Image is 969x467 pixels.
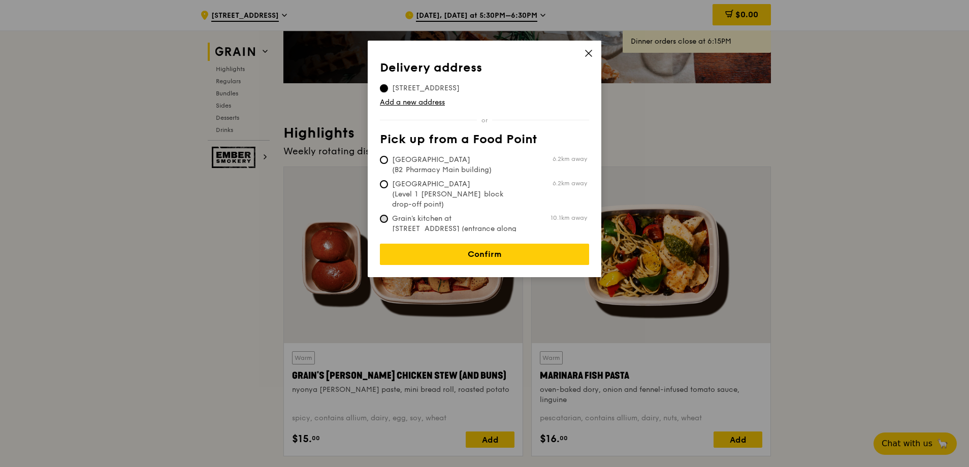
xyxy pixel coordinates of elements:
[380,214,531,254] span: Grain's kitchen at [STREET_ADDRESS] (entrance along [PERSON_NAME][GEOGRAPHIC_DATA])
[553,155,587,163] span: 6.2km away
[380,97,589,108] a: Add a new address
[380,132,589,151] th: Pick up from a Food Point
[380,179,531,210] span: [GEOGRAPHIC_DATA] (Level 1 [PERSON_NAME] block drop-off point)
[380,61,589,79] th: Delivery address
[380,215,388,223] input: Grain's kitchen at [STREET_ADDRESS] (entrance along [PERSON_NAME][GEOGRAPHIC_DATA])10.1km away
[380,84,388,92] input: [STREET_ADDRESS]
[380,156,388,164] input: [GEOGRAPHIC_DATA] (B2 Pharmacy Main building)6.2km away
[380,83,472,93] span: [STREET_ADDRESS]
[380,244,589,265] a: Confirm
[380,155,531,175] span: [GEOGRAPHIC_DATA] (B2 Pharmacy Main building)
[553,179,587,187] span: 6.2km away
[551,214,587,222] span: 10.1km away
[380,180,388,188] input: [GEOGRAPHIC_DATA] (Level 1 [PERSON_NAME] block drop-off point)6.2km away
